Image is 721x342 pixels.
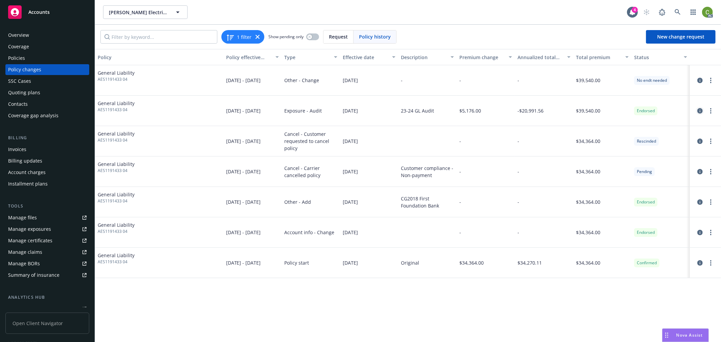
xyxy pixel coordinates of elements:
[109,9,167,16] span: [PERSON_NAME] Electric, Inc.
[223,49,282,65] button: Policy effective dates
[707,228,715,237] a: more
[518,229,519,236] span: -
[5,3,89,22] a: Accounts
[226,77,261,84] span: [DATE] - [DATE]
[576,77,600,84] span: $39,540.00
[226,54,272,61] div: Policy effective dates
[646,30,716,44] a: New change request
[8,76,31,87] div: SSC Cases
[696,137,704,145] a: circleInformation
[5,235,89,246] a: Manage certificates
[5,144,89,155] a: Invoices
[8,235,52,246] div: Manage certificates
[459,54,505,61] div: Premium change
[8,110,58,121] div: Coverage gap analysis
[5,270,89,280] a: Summary of insurance
[576,107,600,114] span: $39,540.00
[631,49,690,65] button: Status
[98,76,135,82] span: AES1191433 04
[640,5,653,19] a: Start snowing
[515,49,573,65] button: Annualized total premium change
[8,167,46,178] div: Account charges
[655,5,669,19] a: Report a Bug
[707,168,715,176] a: more
[634,54,680,61] div: Status
[98,107,135,113] span: AES1191433 04
[518,54,563,61] div: Annualized total premium change
[459,259,484,266] span: $34,364.00
[8,30,29,41] div: Overview
[573,49,632,65] button: Total premium
[518,168,519,175] span: -
[329,33,348,40] span: Request
[459,168,461,175] span: -
[343,54,388,61] div: Effective date
[8,144,26,155] div: Invoices
[5,303,89,314] a: Loss summary generator
[226,168,261,175] span: [DATE] - [DATE]
[401,195,454,209] div: CG2018 First Foundation Bank
[637,77,667,83] span: No endt needed
[98,259,135,265] span: AES1191433 04
[98,221,135,228] span: General Liability
[284,229,334,236] span: Account info - Change
[226,198,261,205] span: [DATE] - [DATE]
[5,99,89,109] a: Contacts
[343,77,358,84] span: [DATE]
[5,313,89,334] span: Open Client Navigator
[518,107,544,114] span: -$20,991.56
[343,138,358,145] span: [DATE]
[637,169,652,175] span: Pending
[457,49,515,65] button: Premium change
[696,259,704,267] a: circleInformation
[707,259,715,267] a: more
[28,9,50,15] span: Accounts
[459,77,461,84] span: -
[8,270,59,280] div: Summary of insurance
[401,165,454,179] div: Customer compliance - Non-payment
[5,155,89,166] a: Billing updates
[8,99,28,109] div: Contacts
[98,100,135,107] span: General Liability
[340,49,399,65] button: Effective date
[226,138,261,145] span: [DATE] - [DATE]
[98,54,221,61] div: Policy
[98,137,135,143] span: AES1191433 04
[576,168,600,175] span: $34,364.00
[576,198,600,205] span: $34,364.00
[459,229,461,236] span: -
[8,224,51,235] div: Manage exposures
[5,41,89,52] a: Coverage
[95,49,223,65] button: Policy
[237,33,251,41] span: 1 filter
[8,155,42,166] div: Billing updates
[98,130,135,137] span: General Liability
[8,258,40,269] div: Manage BORs
[671,5,684,19] a: Search
[518,198,519,205] span: -
[5,64,89,75] a: Policy changes
[5,87,89,98] a: Quoting plans
[8,247,42,258] div: Manage claims
[343,107,358,114] span: [DATE]
[576,54,622,61] div: Total premium
[459,107,481,114] span: $5,176.00
[637,229,655,236] span: Endorsed
[518,77,519,84] span: -
[657,33,704,40] span: New change request
[98,252,135,259] span: General Liability
[284,165,337,179] span: Cancel - Carrier cancelled policy
[343,198,358,205] span: [DATE]
[5,203,89,210] div: Tools
[5,30,89,41] a: Overview
[359,33,391,40] span: Policy history
[576,138,600,145] span: $34,364.00
[5,224,89,235] a: Manage exposures
[284,107,322,114] span: Exposure - Audit
[696,198,704,206] a: circleInformation
[637,260,657,266] span: Confirmed
[8,41,29,52] div: Coverage
[284,77,319,84] span: Other - Change
[5,178,89,189] a: Installment plans
[98,198,135,204] span: AES1191433 04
